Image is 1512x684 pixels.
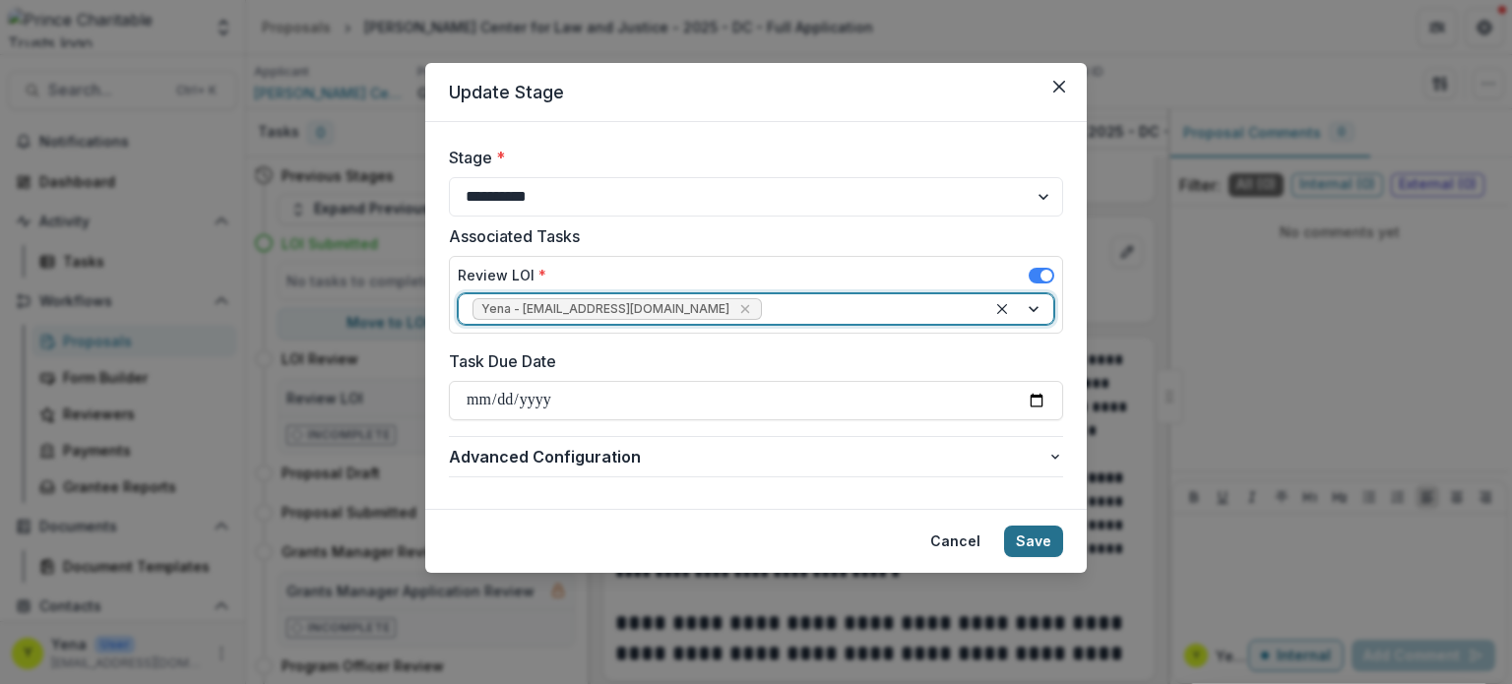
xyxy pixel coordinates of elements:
[1043,71,1075,102] button: Close
[481,302,729,316] span: Yena - [EMAIL_ADDRESS][DOMAIN_NAME]
[449,445,1047,468] span: Advanced Configuration
[449,437,1063,476] button: Advanced Configuration
[449,146,1051,169] label: Stage
[449,224,1051,248] label: Associated Tasks
[458,265,546,285] label: Review LOI
[1004,526,1063,557] button: Save
[735,299,755,319] div: Remove Yena - ychoi@princetrusts.org
[990,297,1014,321] div: Clear selected options
[449,349,1051,373] label: Task Due Date
[918,526,992,557] button: Cancel
[425,63,1087,122] header: Update Stage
